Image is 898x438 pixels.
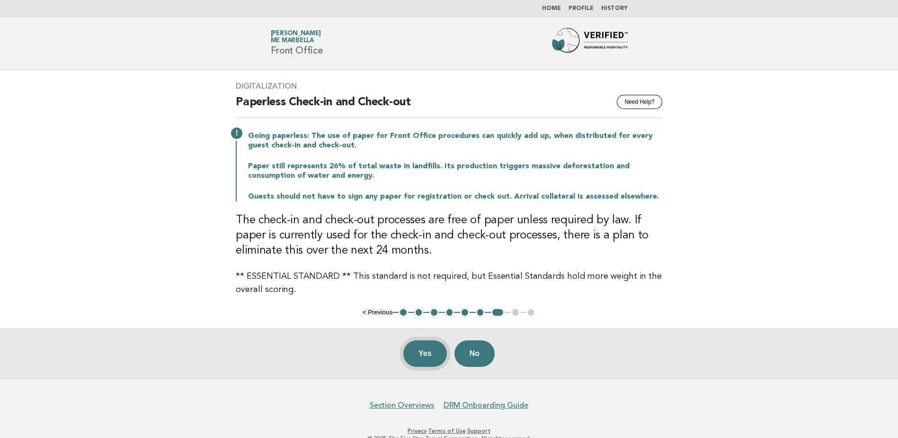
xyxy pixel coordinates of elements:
[617,95,662,109] button: Need Help?
[467,428,490,434] a: Support
[542,6,561,11] a: Home
[236,95,662,118] h2: Paperless Check-in and Check-out
[601,6,628,11] a: History
[445,308,454,317] button: 4
[370,401,434,410] a: Section Overviews
[414,308,424,317] button: 2
[363,309,392,316] button: < Previous
[248,192,662,201] p: Guests should not have to sign any paper for registration or check out. Arrival collateral is ass...
[460,308,470,317] button: 5
[236,270,662,296] p: ** ESSENTIAL STANDARD ** This standard is not required, but Essential Standards hold more weight ...
[271,30,321,44] a: [PERSON_NAME]ME Marbella
[271,31,323,55] h1: Front Office
[403,340,447,367] button: Yes
[248,131,662,150] p: Going paperless: The use of paper for Front Office procedures can quickly add up, when distribute...
[408,428,427,434] a: Privacy
[428,428,466,434] a: Terms of Use
[248,162,662,181] p: Paper still represents 26% of total waste in landfills. Its production triggers massive deforesta...
[160,427,739,435] p: · ·
[399,308,408,317] button: 1
[476,308,485,317] button: 6
[444,401,528,410] a: DRM Onboarding Guide
[429,308,439,317] button: 3
[236,213,662,258] h3: The check-in and check-out processes are free of paper unless required by law. If paper is curren...
[552,28,628,58] img: Forbes Travel Guide
[491,308,505,317] button: 7
[271,38,314,44] span: ME Marbella
[236,82,662,91] h3: Digitalization
[454,340,495,367] button: No
[569,6,594,11] a: Profile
